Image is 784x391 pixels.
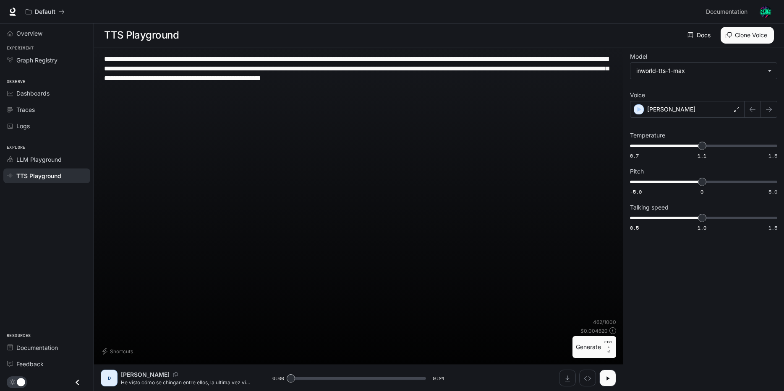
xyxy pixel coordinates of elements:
img: User avatar [760,6,771,18]
a: Docs [686,27,714,44]
span: 0 [700,188,703,195]
a: Documentation [703,3,754,20]
button: Download audio [559,370,576,387]
p: $ 0.004620 [580,327,608,334]
p: Temperature [630,132,665,138]
p: Pitch [630,168,644,174]
p: 462 / 1000 [593,318,616,326]
button: Inspect [579,370,596,387]
p: Model [630,54,647,60]
a: Dashboards [3,86,90,101]
a: TTS Playground [3,168,90,183]
span: 1.0 [698,224,706,231]
span: Documentation [16,343,58,352]
p: Default [35,8,55,16]
button: All workspaces [22,3,68,20]
span: Feedback [16,360,44,368]
span: Overview [16,29,42,38]
span: -5.0 [630,188,642,195]
span: LLM Playground [16,155,62,164]
button: GenerateCTRL +⏎ [572,336,616,358]
div: inworld-tts-1-max [636,67,763,75]
span: Graph Registry [16,56,57,65]
span: 0:00 [272,374,284,383]
button: User avatar [757,3,774,20]
span: 0.7 [630,152,639,159]
button: Clone Voice [721,27,774,44]
span: Logs [16,122,30,130]
span: Traces [16,105,35,114]
span: 1.5 [768,152,777,159]
span: 1.5 [768,224,777,231]
span: 0.5 [630,224,639,231]
span: 1.1 [698,152,706,159]
a: Traces [3,102,90,117]
span: 5.0 [768,188,777,195]
h1: TTS Playground [104,27,179,44]
div: inworld-tts-1-max [630,63,777,79]
p: [PERSON_NAME] [647,105,695,114]
button: Close drawer [68,374,87,391]
p: [PERSON_NAME] [121,370,170,379]
p: Talking speed [630,205,669,210]
a: Overview [3,26,90,41]
p: He visto cómo se chingan entre ellos, la ultima vez vi como el se estaba jalando el pito mientras... [121,379,252,386]
span: Documentation [706,7,747,17]
span: Dashboards [16,89,50,98]
a: Documentation [3,340,90,355]
button: Copy Voice ID [170,372,181,377]
a: Graph Registry [3,53,90,67]
a: LLM Playground [3,152,90,167]
div: D [102,372,116,385]
p: Voice [630,92,645,98]
span: Dark mode toggle [17,377,25,386]
button: Shortcuts [101,344,136,358]
a: Logs [3,119,90,133]
p: ⏎ [604,339,613,355]
span: 0:24 [433,374,444,383]
p: CTRL + [604,339,613,350]
a: Feedback [3,357,90,371]
span: TTS Playground [16,171,61,180]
